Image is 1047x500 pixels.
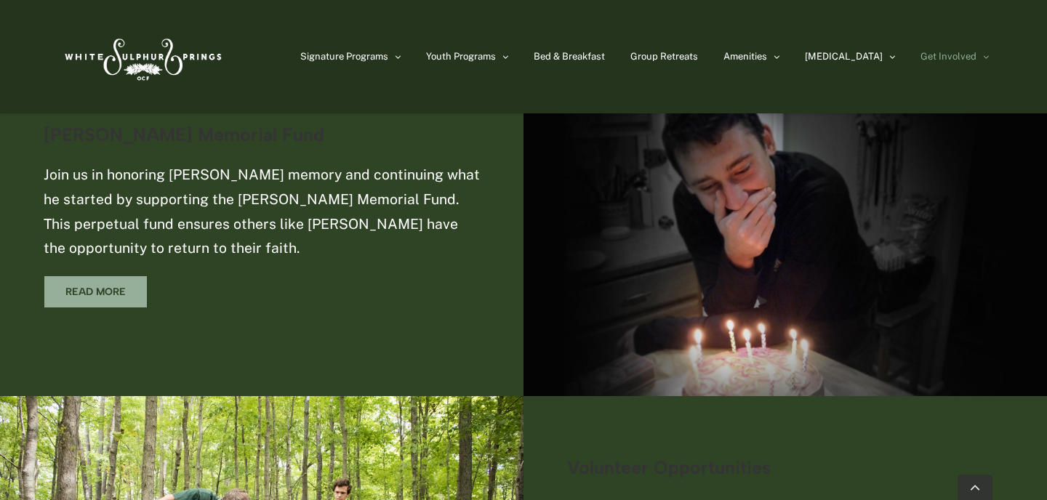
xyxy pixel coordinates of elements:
span: Group Retreats [630,52,698,61]
img: White Sulphur Springs Logo [58,23,225,91]
span: Bed & Breakfast [534,52,605,61]
a: Read More [44,275,148,308]
span: Amenities [723,52,767,61]
span: Read More [65,286,126,298]
span: Get Involved [920,52,976,61]
span: Signature Programs [300,52,388,61]
h3: [PERSON_NAME] Memorial Fund [44,125,480,145]
span: [MEDICAL_DATA] [805,52,883,61]
h3: Volunteer Opportunities [567,458,1003,477]
p: Join us in honoring [PERSON_NAME] memory and continuing what he started by supporting the [PERSON... [44,163,480,261]
span: Youth Programs [426,52,496,61]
